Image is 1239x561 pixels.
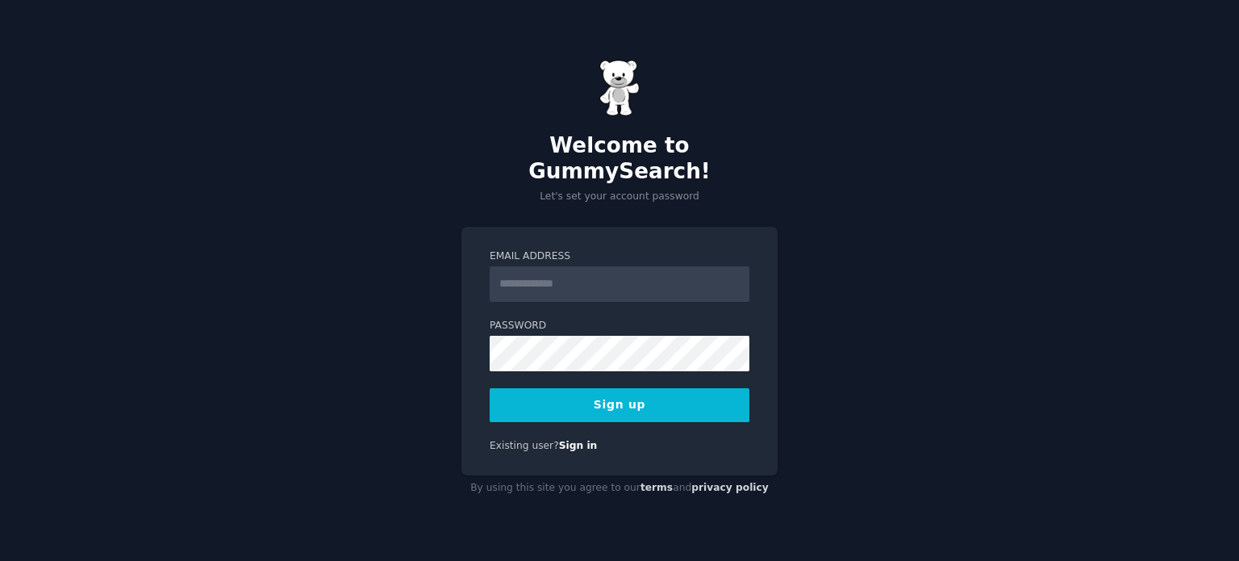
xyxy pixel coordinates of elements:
a: privacy policy [691,482,769,493]
h2: Welcome to GummySearch! [461,133,778,184]
a: Sign in [559,440,598,451]
img: Gummy Bear [599,60,640,116]
label: Password [490,319,749,333]
label: Email Address [490,249,749,264]
button: Sign up [490,388,749,422]
p: Let's set your account password [461,190,778,204]
span: Existing user? [490,440,559,451]
div: By using this site you agree to our and [461,475,778,501]
a: terms [640,482,673,493]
